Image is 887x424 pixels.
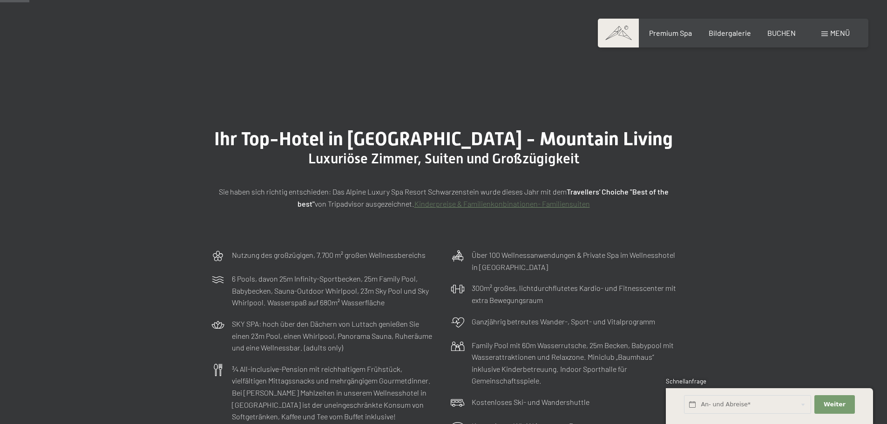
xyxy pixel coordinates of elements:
[767,28,796,37] a: BUCHEN
[472,316,655,328] p: Ganzjährig betreutes Wander-, Sport- und Vitalprogramm
[298,187,669,208] strong: Travellers' Choiche "Best of the best"
[666,377,706,385] span: Schnellanfrage
[211,186,677,209] p: Sie haben sich richtig entschieden: Das Alpine Luxury Spa Resort Schwarzenstein wurde dieses Jahr...
[709,28,751,37] a: Bildergalerie
[232,249,426,261] p: Nutzung des großzügigen, 7.700 m² großen Wellnessbereichs
[830,28,850,37] span: Menü
[308,150,579,167] span: Luxuriöse Zimmer, Suiten und Großzügigkeit
[814,395,854,414] button: Weiter
[649,28,692,37] a: Premium Spa
[232,273,437,309] p: 6 Pools, davon 25m Infinity-Sportbecken, 25m Family Pool, Babybecken, Sauna-Outdoor Whirlpool, 23...
[472,249,677,273] p: Über 100 Wellnessanwendungen & Private Spa im Wellnesshotel in [GEOGRAPHIC_DATA]
[472,396,589,408] p: Kostenloses Ski- und Wandershuttle
[414,199,590,208] a: Kinderpreise & Familienkonbinationen- Familiensuiten
[214,128,673,150] span: Ihr Top-Hotel in [GEOGRAPHIC_DATA] - Mountain Living
[472,282,677,306] p: 300m² großes, lichtdurchflutetes Kardio- und Fitnesscenter mit extra Bewegungsraum
[472,339,677,387] p: Family Pool mit 60m Wasserrutsche, 25m Becken, Babypool mit Wasserattraktionen und Relaxzone. Min...
[232,363,437,423] p: ¾ All-inclusive-Pension mit reichhaltigem Frühstück, vielfältigen Mittagssnacks und mehrgängigem ...
[824,400,846,409] span: Weiter
[232,318,437,354] p: SKY SPA: hoch über den Dächern von Luttach genießen Sie einen 23m Pool, einen Whirlpool, Panorama...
